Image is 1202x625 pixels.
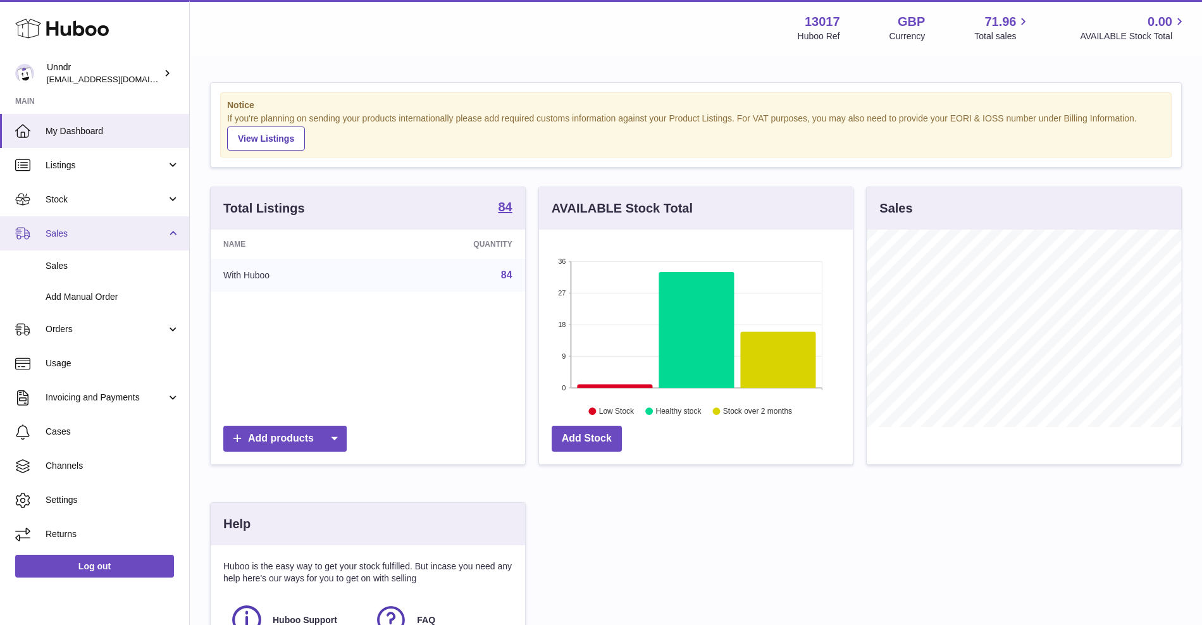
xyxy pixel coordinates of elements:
[498,201,512,216] a: 84
[558,257,566,265] text: 36
[46,426,180,438] span: Cases
[47,61,161,85] div: Unndr
[552,426,622,452] a: Add Stock
[552,200,693,217] h3: AVAILABLE Stock Total
[211,230,376,259] th: Name
[1080,13,1187,42] a: 0.00 AVAILABLE Stock Total
[211,259,376,292] td: With Huboo
[498,201,512,213] strong: 84
[46,159,166,171] span: Listings
[223,560,512,585] p: Huboo is the easy way to get your stock fulfilled. But incase you need any help here's our ways f...
[223,200,305,217] h3: Total Listings
[46,228,166,240] span: Sales
[46,291,180,303] span: Add Manual Order
[227,113,1165,151] div: If you're planning on sending your products internationally please add required customs informati...
[46,392,166,404] span: Invoicing and Payments
[223,516,251,533] h3: Help
[501,269,512,280] a: 84
[798,30,840,42] div: Huboo Ref
[974,30,1031,42] span: Total sales
[558,321,566,328] text: 18
[46,528,180,540] span: Returns
[46,357,180,369] span: Usage
[47,74,186,84] span: [EMAIL_ADDRESS][DOMAIN_NAME]
[879,200,912,217] h3: Sales
[227,99,1165,111] strong: Notice
[655,407,702,416] text: Healthy stock
[223,426,347,452] a: Add products
[723,407,792,416] text: Stock over 2 months
[805,13,840,30] strong: 13017
[376,230,525,259] th: Quantity
[974,13,1031,42] a: 71.96 Total sales
[562,384,566,392] text: 0
[1148,13,1172,30] span: 0.00
[984,13,1016,30] span: 71.96
[1080,30,1187,42] span: AVAILABLE Stock Total
[46,460,180,472] span: Channels
[599,407,635,416] text: Low Stock
[46,260,180,272] span: Sales
[898,13,925,30] strong: GBP
[15,555,174,578] a: Log out
[558,289,566,297] text: 27
[46,125,180,137] span: My Dashboard
[15,64,34,83] img: sofiapanwar@gmail.com
[562,352,566,360] text: 9
[46,323,166,335] span: Orders
[227,127,305,151] a: View Listings
[46,194,166,206] span: Stock
[46,494,180,506] span: Settings
[889,30,926,42] div: Currency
